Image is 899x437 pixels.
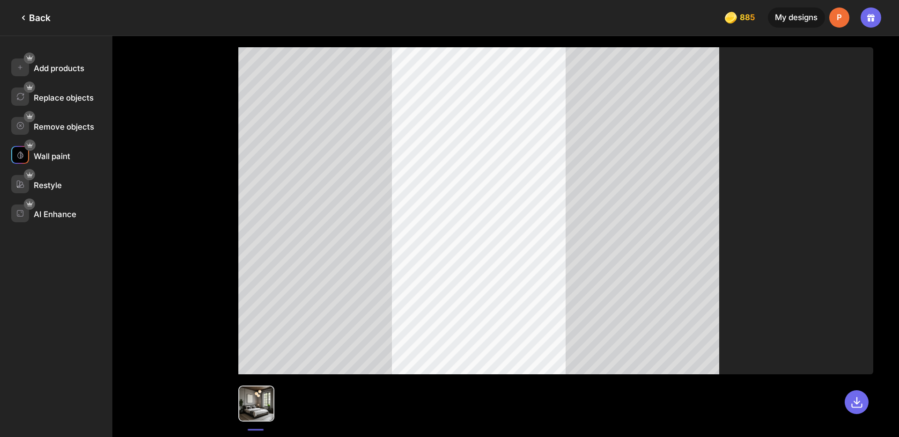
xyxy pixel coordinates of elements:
div: P [829,7,849,28]
div: Remove objects [34,122,94,131]
div: Back [18,12,51,23]
div: AI Enhance [34,210,76,219]
div: My designs [768,7,825,28]
span: 885 [740,13,757,22]
div: Restyle [34,181,62,190]
div: Add products [34,64,84,73]
div: Replace objects [34,93,94,102]
div: Wall paint [34,152,70,161]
